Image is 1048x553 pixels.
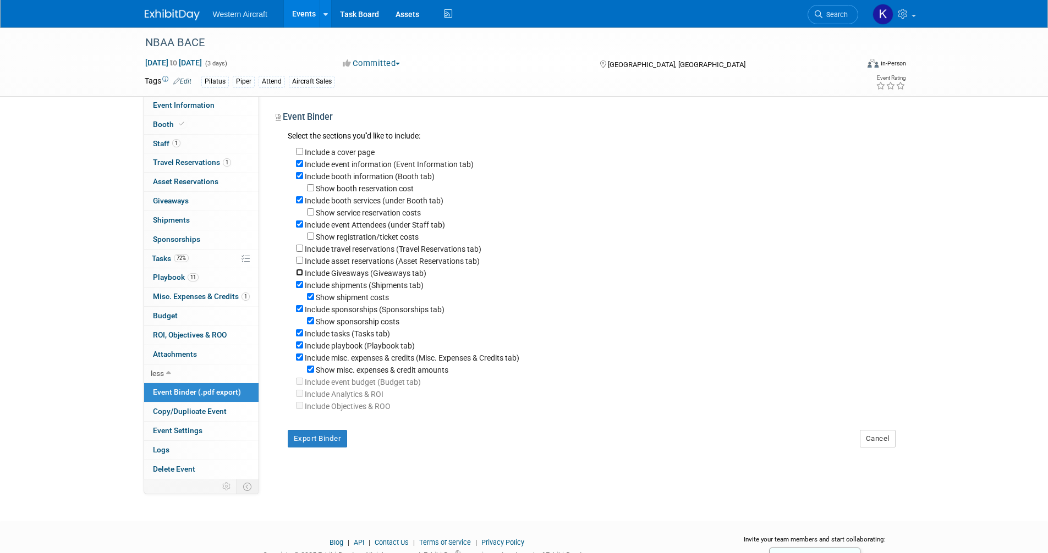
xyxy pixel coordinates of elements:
span: ROI, Objectives & ROO [153,330,227,339]
a: Playbook11 [144,268,259,287]
button: Export Binder [288,430,348,447]
label: Include Giveaways (Giveaways tab) [305,269,426,278]
span: | [410,538,418,546]
td: Toggle Event Tabs [236,479,259,494]
label: Your ExhibitDay workspace does not have access to Budgeting. [305,378,421,386]
span: Logs [153,445,169,454]
td: Personalize Event Tab Strip [217,479,237,494]
label: Include playbook (Playbook tab) [305,341,415,350]
span: 1 [172,139,180,147]
span: Event Information [153,101,215,109]
input: Your ExhibitDay workspace does not have access to Budgeting. [296,378,303,385]
a: Copy/Duplicate Event [144,402,259,421]
a: Delete Event [144,460,259,479]
td: Tags [145,75,191,88]
span: Event Binder (.pdf export) [153,388,241,396]
label: Your ExhibitDay workspace does not have access to Analytics and ROI. [305,390,383,399]
div: Attend [259,76,285,87]
span: Misc. Expenses & Credits [153,292,250,301]
label: Include misc. expenses & credits (Misc. Expenses & Credits tab) [305,353,519,362]
a: Edit [173,78,191,85]
span: | [473,538,480,546]
span: Western Aircraft [213,10,267,19]
i: Booth reservation complete [179,121,184,127]
label: Your ExhibitDay workspace does not have access to Analytics and ROI. [305,402,391,411]
a: Logs [144,441,259,460]
label: Include booth information (Booth tab) [305,172,435,181]
a: Misc. Expenses & Credits1 [144,287,259,306]
a: Shipments [144,211,259,230]
span: 1 [242,292,250,301]
label: Include booth services (under Booth tab) [305,196,443,205]
span: Staff [153,139,180,148]
label: Show registration/ticket costs [316,233,419,241]
label: Include tasks (Tasks tab) [305,329,390,338]
label: Show misc. expenses & credit amounts [316,366,448,374]
span: Event Settings [153,426,202,435]
a: Privacy Policy [481,538,524,546]
span: 72% [174,254,189,262]
img: ExhibitDay [145,9,200,20]
span: | [366,538,373,546]
span: Sponsorships [153,235,200,244]
span: Attachments [153,350,197,358]
span: Playbook [153,273,199,281]
a: Sponsorships [144,230,259,249]
a: Contact Us [375,538,409,546]
button: Committed [339,58,404,69]
a: ROI, Objectives & ROO [144,326,259,345]
span: 11 [188,273,199,281]
div: Invite your team members and start collaborating: [726,535,904,551]
span: Booth [153,120,186,129]
span: Asset Reservations [153,177,218,186]
a: less [144,364,259,383]
span: [GEOGRAPHIC_DATA], [GEOGRAPHIC_DATA] [608,60,745,69]
span: [DATE] [DATE] [145,58,202,68]
img: Format-Inperson.png [868,59,879,68]
div: Pilatus [201,76,229,87]
div: Event Binder [276,111,896,127]
a: Travel Reservations1 [144,153,259,172]
span: Budget [153,311,178,320]
div: Event Format [793,57,907,74]
span: | [345,538,352,546]
label: Include travel reservations (Travel Reservations tab) [305,245,481,253]
label: Include sponsorships (Sponsorships tab) [305,305,445,314]
span: 1 [223,158,231,167]
img: Kindra Mahler [873,4,893,25]
label: Include event Attendees (under Staff tab) [305,220,445,229]
label: Show service reservation costs [316,208,421,217]
span: Delete Event [153,464,195,473]
a: Giveaways [144,192,259,211]
span: Search [822,10,848,19]
div: NBAA BACE [141,33,842,53]
input: Your ExhibitDay workspace does not have access to Analytics and ROI. [296,402,303,409]
span: Shipments [153,215,190,224]
a: Asset Reservations [144,173,259,191]
label: Include shipments (Shipments tab) [305,281,424,290]
input: Your ExhibitDay workspace does not have access to Analytics and ROI. [296,390,303,397]
div: Event Rating [876,75,906,81]
a: Staff1 [144,135,259,153]
label: Show sponsorship costs [316,317,399,326]
span: Giveaways [153,196,189,205]
a: Blog [330,538,343,546]
label: Include asset reservations (Asset Reservations tab) [305,257,480,266]
a: Booth [144,115,259,134]
span: (3 days) [204,60,227,67]
span: less [151,369,164,378]
label: Include event information (Event Information tab) [305,160,474,169]
span: Copy/Duplicate Event [153,407,227,416]
label: Show shipment costs [316,293,389,302]
div: Select the sections you''d like to include: [288,130,896,143]
a: Tasks72% [144,250,259,268]
a: API [354,538,364,546]
button: Cancel [860,430,896,447]
a: Terms of Service [419,538,471,546]
a: Budget [144,307,259,325]
div: Aircraft Sales [289,76,335,87]
a: Search [808,5,858,24]
a: Attachments [144,345,259,364]
div: Piper [233,76,255,87]
span: Tasks [152,254,189,263]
